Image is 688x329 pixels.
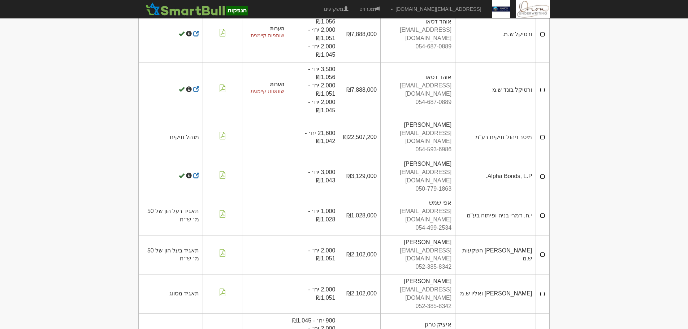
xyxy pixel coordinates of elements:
span: 3,500 יח׳ - ₪1,056 [308,66,335,81]
div: אפי שמש [384,199,451,207]
td: ורטיקל ש.מ. [455,7,536,62]
div: [PERSON_NAME] [384,160,451,168]
div: 050-779-1863 [384,185,451,193]
td: ₪1,028,000 [339,196,381,235]
span: 2,000 יח׳ - ₪1,051 [308,247,335,262]
img: SmartBull Logo [144,2,250,16]
td: ₪7,888,000 [339,62,381,118]
div: [PERSON_NAME] [384,238,451,247]
td: ₪3,129,000 [339,157,381,196]
td: ₪7,888,000 [339,7,381,62]
td: ₪2,102,000 [339,274,381,313]
img: pdf-file-icon.png [219,29,226,36]
span: תאגיד בעל הון של 50 מ׳ ש״ח [147,208,199,222]
span: 2,000 יח׳ - ₪1,045 [308,99,335,113]
td: מיטב ניהול תיקים בע"מ [455,118,536,157]
div: 054-687-0889 [384,43,451,51]
span: 2,000 יח׳ - ₪1,051 [308,27,335,41]
span: 900 יח׳ - ₪1,045 [292,317,335,324]
div: [EMAIL_ADDRESS][DOMAIN_NAME] [384,168,451,185]
img: pdf-file-icon.png [219,132,226,139]
div: אוהד דסאו [384,73,451,82]
img: pdf-file-icon.png [219,289,226,296]
div: 052-385-8342 [384,302,451,311]
td: ורטיקל בונד ש.מ [455,62,536,118]
div: [EMAIL_ADDRESS][DOMAIN_NAME] [384,207,451,224]
div: 054-499-2534 [384,224,451,232]
td: ₪22,507,200 [339,118,381,157]
div: 052-385-8342 [384,263,451,271]
div: 054-593-6986 [384,146,451,154]
span: 21,600 יח׳ - ₪1,042 [305,130,335,144]
span: 2,000 יח׳ - ₪1,045 [308,43,335,58]
td: [PERSON_NAME] ואליו ש.מ [455,274,536,313]
div: איציק טרגן [384,321,451,329]
img: pdf-file-icon.png [219,171,226,179]
span: 3,000 יח׳ - ₪1,043 [308,169,335,183]
h5: הערות [246,26,284,31]
span: 2,000 יח׳ - ₪1,051 [308,286,335,301]
td: [PERSON_NAME] השקעות ש.מ [455,235,536,274]
h5: הערות [246,82,284,87]
td: י.ח. דמרי בניה ופיתוח בע"מ [455,196,536,235]
span: תאגיד מסווג [169,290,199,296]
span: 1,000 יח׳ - ₪1,028 [308,208,335,222]
img: pdf-file-icon.png [219,249,226,257]
td: Alpha Bonds, L.P. [455,157,536,196]
div: אוהד דסאו [384,18,451,26]
div: [PERSON_NAME] [384,121,451,129]
p: שותפות קיימנית [246,87,284,95]
img: pdf-file-icon.png [219,85,226,92]
div: [EMAIL_ADDRESS][DOMAIN_NAME] [384,82,451,98]
div: [EMAIL_ADDRESS][DOMAIN_NAME] [384,247,451,263]
p: שותפות קיימנית [246,32,284,39]
span: 2,000 יח׳ - ₪1,051 [308,82,335,97]
div: [EMAIL_ADDRESS][DOMAIN_NAME] [384,129,451,146]
div: [EMAIL_ADDRESS][DOMAIN_NAME] [384,26,451,43]
div: 054-687-0889 [384,98,451,107]
img: pdf-file-icon.png [219,210,226,218]
span: מנהל תיקים [170,134,199,140]
span: תאגיד בעל הון של 50 מ׳ ש״ח [147,247,199,262]
div: [PERSON_NAME] [384,277,451,286]
td: ₪2,102,000 [339,235,381,274]
div: [EMAIL_ADDRESS][DOMAIN_NAME] [384,286,451,302]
